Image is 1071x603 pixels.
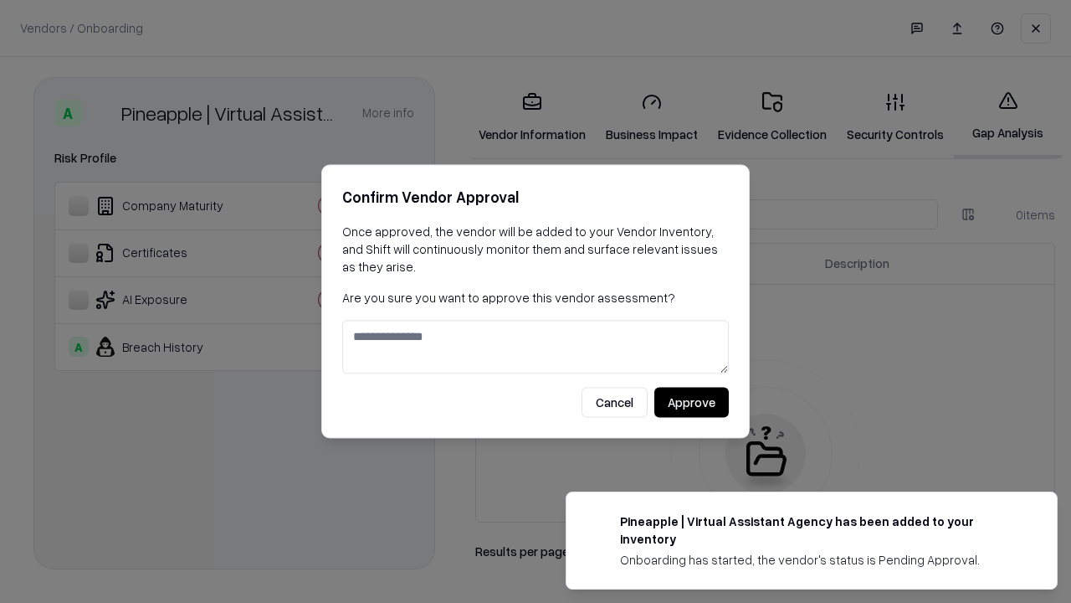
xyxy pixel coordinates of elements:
h2: Confirm Vendor Approval [342,185,729,209]
p: Are you sure you want to approve this vendor assessment? [342,289,729,307]
img: trypineapple.com [587,513,607,533]
button: Cancel [582,388,648,418]
button: Approve [654,388,729,418]
div: Pineapple | Virtual Assistant Agency has been added to your inventory [620,513,1017,548]
div: Onboarding has started, the vendor's status is Pending Approval. [620,551,1017,569]
p: Once approved, the vendor will be added to your Vendor Inventory, and Shift will continuously mon... [342,223,729,276]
